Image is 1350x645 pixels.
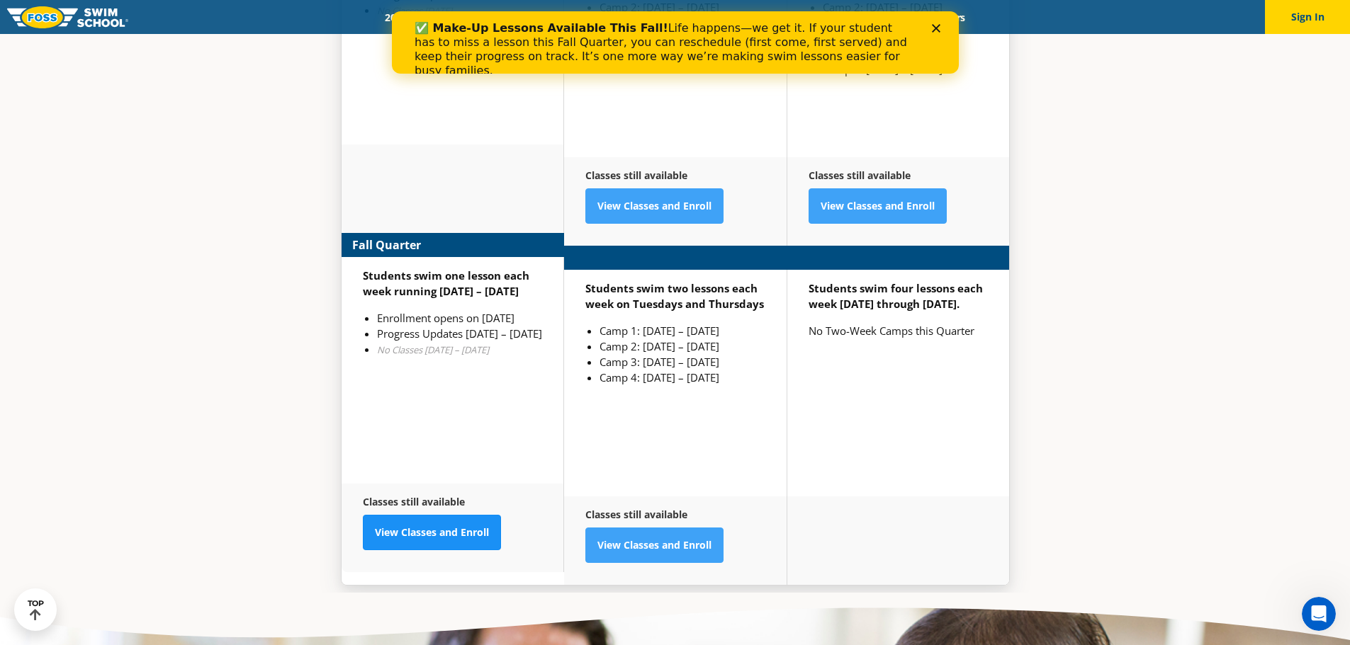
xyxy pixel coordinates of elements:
[585,527,724,563] a: View Classes and Enroll
[373,11,461,24] a: 2025 Calendar
[23,10,276,23] b: ✅ Make-Up Lessons Available This Fall!
[585,169,687,182] strong: Classes still available
[600,338,765,354] li: Camp 2: [DATE] – [DATE]
[377,310,542,326] li: Enrollment opens on [DATE]
[28,599,44,621] div: TOP
[600,323,765,338] li: Camp 1: [DATE] – [DATE]
[918,11,977,24] a: Careers
[7,6,128,28] img: FOSS Swim School Logo
[363,268,529,298] strong: Students swim one lesson each week running [DATE] – [DATE]
[585,281,764,311] strong: Students swim two lessons each week on Tuesdays and Thursdays
[724,11,874,24] a: Swim Like [PERSON_NAME]
[363,495,465,508] strong: Classes still available
[809,323,988,338] p: No Two-Week Camps this Quarter
[23,10,522,67] div: Life happens—we get it. If your student has to miss a lesson this Fall Quarter, you can reschedul...
[809,169,911,182] strong: Classes still available
[377,343,489,356] em: No Classes [DATE] – [DATE]
[809,281,983,311] strong: Students swim four lessons each week [DATE] through [DATE].
[521,11,645,24] a: Swim Path® Program
[809,188,947,224] a: View Classes and Enroll
[392,11,959,74] iframe: Intercom live chat banner
[585,188,724,224] a: View Classes and Enroll
[363,515,501,550] a: View Classes and Enroll
[377,326,542,341] li: Progress Updates [DATE] – [DATE]
[874,11,918,24] a: Blog
[352,236,421,253] strong: Fall Quarter
[1302,597,1336,631] iframe: Intercom live chat
[600,354,765,370] li: Camp 3: [DATE] – [DATE]
[585,508,687,521] strong: Classes still available
[645,11,724,24] a: About FOSS
[461,11,521,24] a: Schools
[540,13,554,21] div: Close
[600,370,765,385] li: Camp 4: [DATE] – [DATE]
